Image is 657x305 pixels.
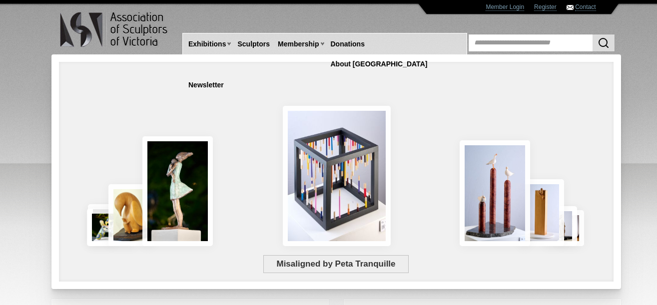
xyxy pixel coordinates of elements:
[263,255,409,273] span: Misaligned by Peta Tranquille
[575,3,596,11] a: Contact
[567,5,574,10] img: Contact ASV
[184,35,230,53] a: Exhibitions
[274,35,323,53] a: Membership
[327,35,369,53] a: Donations
[233,35,274,53] a: Sculptors
[519,179,564,246] img: Little Frog. Big Climb
[184,76,228,94] a: Newsletter
[327,55,432,73] a: About [GEOGRAPHIC_DATA]
[59,10,169,49] img: logo.png
[460,140,530,246] img: Rising Tides
[283,106,391,246] img: Misaligned
[486,3,524,11] a: Member Login
[142,136,213,246] img: Connection
[598,37,610,49] img: Search
[534,3,557,11] a: Register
